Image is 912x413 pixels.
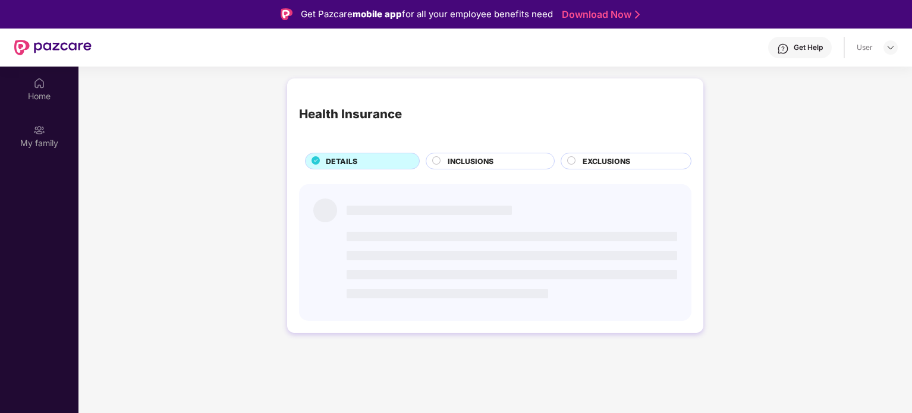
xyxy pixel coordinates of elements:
[33,77,45,89] img: svg+xml;base64,PHN2ZyBpZD0iSG9tZSIgeG1sbnM9Imh0dHA6Ly93d3cudzMub3JnLzIwMDAvc3ZnIiB3aWR0aD0iMjAiIG...
[857,43,873,52] div: User
[301,7,553,21] div: Get Pazcare for all your employee benefits need
[353,8,402,20] strong: mobile app
[299,105,402,124] div: Health Insurance
[777,43,789,55] img: svg+xml;base64,PHN2ZyBpZD0iSGVscC0zMngzMiIgeG1sbnM9Imh0dHA6Ly93d3cudzMub3JnLzIwMDAvc3ZnIiB3aWR0aD...
[562,8,636,21] a: Download Now
[14,40,92,55] img: New Pazcare Logo
[326,156,357,167] span: DETAILS
[448,156,493,167] span: INCLUSIONS
[794,43,823,52] div: Get Help
[635,8,640,21] img: Stroke
[583,156,630,167] span: EXCLUSIONS
[886,43,895,52] img: svg+xml;base64,PHN2ZyBpZD0iRHJvcGRvd24tMzJ4MzIiIHhtbG5zPSJodHRwOi8vd3d3LnczLm9yZy8yMDAwL3N2ZyIgd2...
[281,8,293,20] img: Logo
[33,124,45,136] img: svg+xml;base64,PHN2ZyB3aWR0aD0iMjAiIGhlaWdodD0iMjAiIHZpZXdCb3g9IjAgMCAyMCAyMCIgZmlsbD0ibm9uZSIgeG...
